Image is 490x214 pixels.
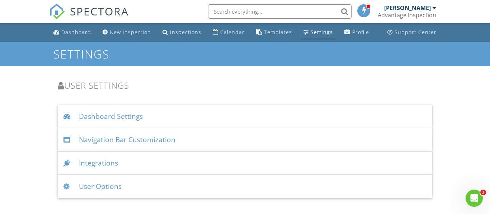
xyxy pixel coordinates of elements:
[220,29,245,36] div: Calendar
[61,29,91,36] div: Dashboard
[341,26,372,39] a: Profile
[395,29,437,36] div: Support Center
[385,26,439,39] a: Support Center
[58,80,433,90] h3: User Settings
[170,29,201,36] div: Inspections
[210,26,248,39] a: Calendar
[58,105,433,128] div: Dashboard Settings
[110,29,151,36] div: New Inspection
[466,190,483,207] iframe: Intercom live chat
[58,152,433,175] div: Integrations
[160,26,204,39] a: Inspections
[49,4,65,19] img: The Best Home Inspection Software - Spectora
[100,26,154,39] a: New Inspection
[58,175,433,198] div: User Options
[378,11,436,19] div: Advantage Inspection
[301,26,336,39] a: Settings
[53,48,436,60] h1: Settings
[208,4,352,19] input: Search everything...
[480,190,486,195] span: 1
[70,4,129,19] span: SPECTORA
[58,128,433,152] div: Navigation Bar Customization
[352,29,369,36] div: Profile
[264,29,292,36] div: Templates
[253,26,295,39] a: Templates
[49,10,129,25] a: SPECTORA
[51,26,94,39] a: Dashboard
[384,4,431,11] div: [PERSON_NAME]
[311,29,333,36] div: Settings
